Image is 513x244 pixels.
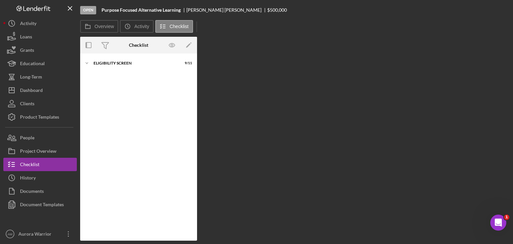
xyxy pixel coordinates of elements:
[3,70,77,84] button: Long-Term
[155,20,193,33] button: Checklist
[20,97,34,112] div: Clients
[20,17,36,32] div: Activity
[3,30,77,43] button: Loans
[490,215,506,231] iframe: Intercom live chat
[20,171,36,186] div: History
[3,158,77,171] button: Checklist
[3,171,77,185] button: History
[3,110,77,124] button: Product Templates
[504,215,509,220] span: 1
[3,57,77,70] button: Educational
[3,144,77,158] button: Project Overview
[3,227,77,241] button: AWAurora Warrior
[20,70,42,85] div: Long-Term
[20,185,44,200] div: Documents
[120,20,153,33] button: Activity
[20,198,64,213] div: Document Templates
[94,61,175,65] div: Eligibility Screen
[20,144,56,159] div: Project Overview
[134,24,149,29] label: Activity
[80,6,96,14] div: Open
[80,20,118,33] button: Overview
[3,17,77,30] button: Activity
[3,131,77,144] button: People
[3,43,77,57] button: Grants
[20,57,45,72] div: Educational
[170,24,189,29] label: Checklist
[3,198,77,211] button: Document Templates
[129,42,148,48] div: Checklist
[20,110,59,125] div: Product Templates
[186,7,267,13] div: [PERSON_NAME] [PERSON_NAME]
[20,158,39,173] div: Checklist
[102,7,181,13] b: Purpose Focused Alternative Learning
[7,232,13,236] text: AW
[20,84,43,99] div: Dashboard
[17,227,60,242] div: Aurora Warrior
[95,24,114,29] label: Overview
[20,30,32,45] div: Loans
[20,43,34,58] div: Grants
[3,97,77,110] button: Clients
[3,84,77,97] button: Dashboard
[3,185,77,198] button: Documents
[267,7,287,13] span: $500,000
[180,61,192,65] div: 9 / 11
[20,131,34,146] div: People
